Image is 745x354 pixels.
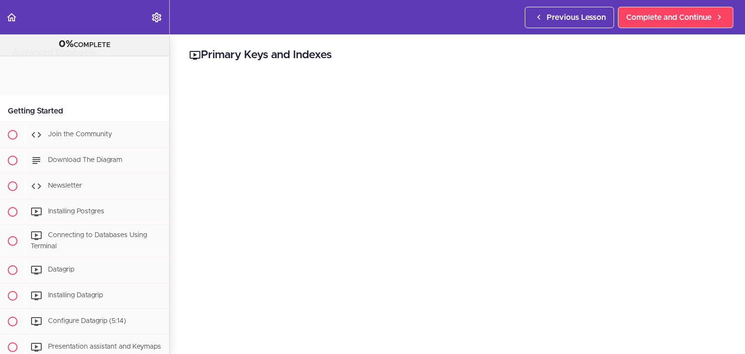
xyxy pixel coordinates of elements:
[6,12,17,23] svg: Back to course curriculum
[48,343,161,350] span: Presentation assistant and Keymaps
[189,47,726,64] h2: Primary Keys and Indexes
[59,39,74,49] span: 0%
[618,7,733,28] a: Complete and Continue
[626,12,712,23] span: Complete and Continue
[151,12,162,23] svg: Settings Menu
[31,232,147,250] span: Connecting to Databases Using Terminal
[547,12,606,23] span: Previous Lesson
[48,266,74,273] span: Datagrip
[48,131,112,138] span: Join the Community
[525,7,614,28] a: Previous Lesson
[48,292,103,299] span: Installing Datagrip
[12,38,157,51] div: COMPLETE
[48,318,126,324] span: Configure Datagrip (5:14)
[48,182,82,189] span: Newsletter
[48,208,104,215] span: Installing Postgres
[48,157,122,163] span: Download The Diagram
